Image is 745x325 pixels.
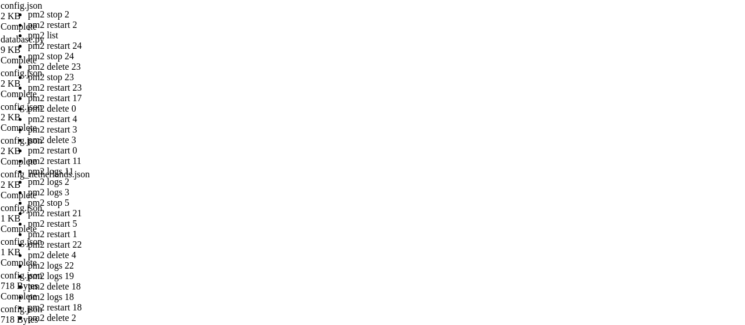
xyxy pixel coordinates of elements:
span: config_netherlands.json [1,169,90,179]
span: config.json [1,68,42,78]
span: ├────┼────────────────────┼──────────┼──────┼───────────┼──────────┼──────────┤ [5,34,372,43]
x-row: inet6 fe80::5054:ff:fea9:4e3f/64 scope link [5,219,594,228]
x-row: scraper 0 0% 144.2mb [5,53,594,63]
span: config.json [1,270,42,280]
x-row: inet [URL] brd [TECHNICAL_ID] scope global ens3 [5,180,594,190]
x-row: 2: ens3: <BROADCAST,MULTICAST,UP,LOWER_UP> mtu 1500 qdisc fq_codel state UP group default qlen 1000 [5,151,594,160]
span: config.json [1,203,42,213]
span: config.json [1,135,42,145]
span: config.json [1,304,117,325]
span: fork [74,53,93,63]
x-row: valid_lft forever preferred_lft forever [5,209,594,219]
span: config.json [1,135,117,156]
x-row: inet6 [TECHNICAL_ID] scope host [5,131,594,141]
span: status [79,24,107,33]
div: Complete [1,89,117,99]
div: 718 Bytes [1,315,117,325]
x-row: link/ether [MAC_ADDRESS] brd ff:ff:ff:ff:ff:ff [5,160,594,170]
span: config.json [1,237,117,258]
span: config_netherlands.json [1,169,117,190]
span: │ [42,24,47,33]
span: │ [65,24,70,33]
span: │ [126,53,130,63]
span: config.json [1,304,42,314]
x-row: 1: lo: <LOOPBACK,UP,LOWER_UP> mtu 65536 qdisc noqueue state UNKNOWN group default qlen 1000 [5,92,594,102]
span: online [126,44,154,53]
span: │ [28,63,33,72]
span: │ [5,63,9,72]
span: │ [107,24,112,33]
span: config.json [1,1,117,22]
span: │ [228,44,233,53]
span: │ [5,53,9,63]
x-row: root@homeless-cock:~# ip addr show [5,83,594,92]
div: Complete [1,156,117,167]
div: 2 KB [1,78,117,89]
span: │ [112,63,116,72]
x-row: link/loopback 00:00:00:00:00:00 brd 00:00:00:00:00:00 [5,102,594,112]
span: │ [182,63,186,72]
x-row: vpn 72 0% 0b [5,63,594,73]
span: config.json [1,68,117,89]
span: fork [56,63,74,73]
div: 718 Bytes [1,281,117,291]
x-row: root@homeless-cock:~# pm [5,238,594,248]
span: config.json [1,102,42,112]
div: Complete [1,55,117,66]
span: │ [65,53,70,63]
x-row: inet [URL] scope host lo [5,112,594,122]
span: config.json [1,203,117,224]
span: database.py [1,34,117,55]
div: 2 KB [1,112,117,123]
div: 1 KB [1,247,117,258]
span: config.json [1,1,42,10]
span: │ [107,44,112,53]
div: Complete [1,123,117,133]
span: │ [172,44,177,53]
span: │ [158,24,163,33]
x-row: proxy 0 0.6% 54.7mb [5,44,594,53]
span: │ [28,53,33,63]
span: │ [233,53,237,63]
div: (24, 24) [123,238,127,248]
x-row: valid_lft forever preferred_lft forever [5,190,594,199]
span: fork [65,44,84,53]
span: │ [5,24,9,33]
div: Complete [1,22,117,32]
span: │ [5,44,9,53]
span: │ [74,24,79,33]
span: database.py [1,34,44,44]
span: │ [168,63,172,72]
span: │ [98,63,102,72]
span: cpu [112,24,126,33]
span: └────┴────────────────────┴──────────┴──────┴───────────┴──────────┴──────────┘ [5,73,372,82]
span: │ [116,53,121,63]
div: 2 KB [1,180,117,190]
span: ↺ [70,24,74,33]
div: Complete [1,190,117,201]
div: 2 KB [1,146,117,156]
span: │ [28,44,33,53]
div: Complete [1,258,117,268]
span: mode [47,24,65,33]
div: 2 KB [1,11,117,22]
x-row: valid_lft forever preferred_lft forever [5,122,594,131]
span: │ [56,44,61,53]
span: [vpn](2) ✓ [28,5,74,14]
span: │ [182,53,186,63]
span: id [9,24,19,33]
div: 9 KB [1,45,117,55]
span: config.json [1,270,117,291]
span: │ [116,44,121,53]
x-row: inet [URL] brd [TECHNICAL_ID] scope global ens3:0 [5,199,594,209]
span: │ [126,24,130,33]
div: Complete [1,291,117,302]
span: 1 [14,53,19,63]
span: │ [196,53,200,63]
span: config.json [1,237,42,247]
span: name [23,24,42,33]
span: 2 [14,63,19,72]
span: │ [19,24,23,33]
span: [PM2] [5,5,28,14]
span: ┌────┬────────────────────┬──────────┬──────┬───────────┬──────────┬──────────┐ [5,15,372,24]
